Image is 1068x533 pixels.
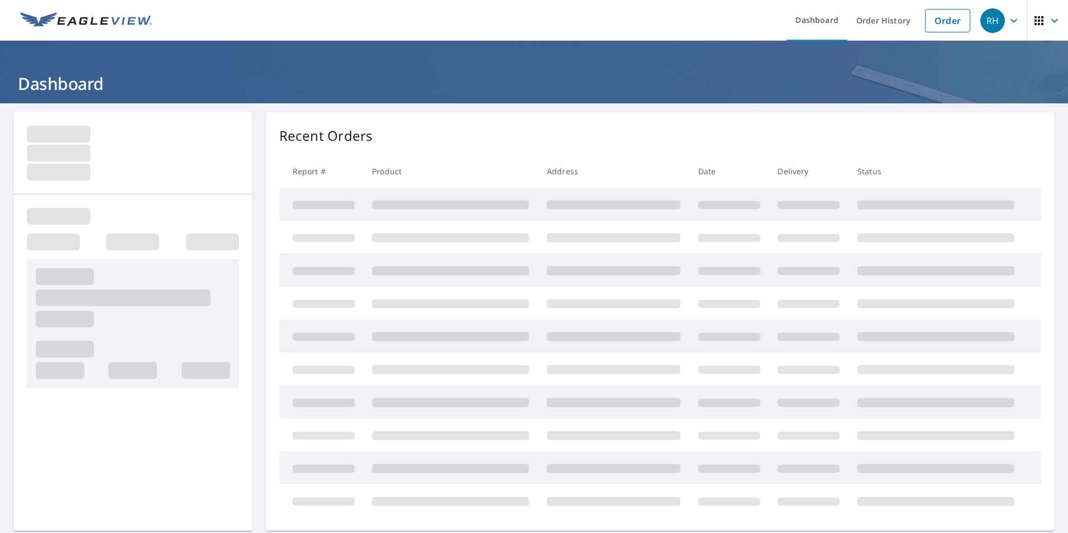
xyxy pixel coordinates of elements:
th: Report # [279,155,364,188]
th: Status [848,155,1023,188]
th: Date [689,155,769,188]
img: EV Logo [20,12,152,29]
th: Address [538,155,689,188]
div: RH [980,8,1005,33]
a: Order [925,9,970,32]
th: Delivery [769,155,848,188]
th: Product [363,155,538,188]
h1: Dashboard [13,72,1055,95]
p: Recent Orders [279,126,373,146]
